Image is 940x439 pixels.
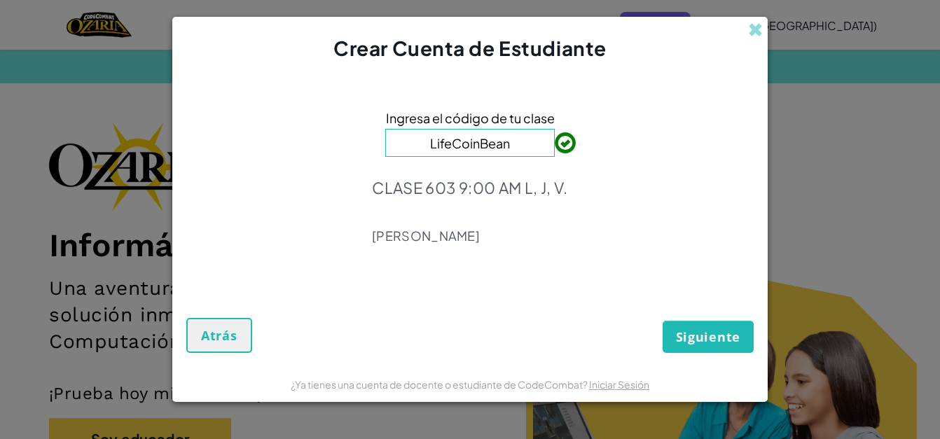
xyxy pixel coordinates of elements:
p: [PERSON_NAME] [372,228,568,244]
span: Siguiente [676,328,740,345]
p: CLASE 603 9:00 AM L, J, V. [372,178,568,197]
button: Atrás [186,318,252,353]
span: Ingresa el código de tu clase [386,108,555,128]
a: Iniciar Sesión [589,378,649,391]
span: Atrás [201,327,237,344]
span: Crear Cuenta de Estudiante [333,36,607,60]
button: Siguiente [663,321,754,353]
span: ¿Ya tienes una cuenta de docente o estudiante de CodeCombat? [291,378,589,391]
